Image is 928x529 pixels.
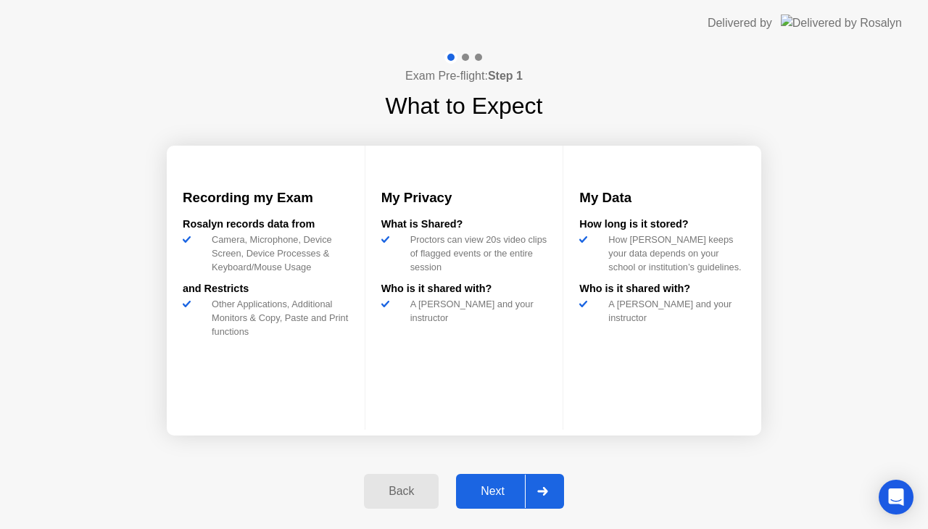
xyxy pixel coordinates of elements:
[381,188,547,208] h3: My Privacy
[602,297,745,325] div: A [PERSON_NAME] and your instructor
[381,281,547,297] div: Who is it shared with?
[488,70,523,82] b: Step 1
[602,233,745,275] div: How [PERSON_NAME] keeps your data depends on your school or institution’s guidelines.
[206,297,349,339] div: Other Applications, Additional Monitors & Copy, Paste and Print functions
[460,485,525,498] div: Next
[405,297,547,325] div: A [PERSON_NAME] and your instructor
[183,188,349,208] h3: Recording my Exam
[364,474,439,509] button: Back
[579,281,745,297] div: Who is it shared with?
[708,14,772,32] div: Delivered by
[879,480,913,515] div: Open Intercom Messenger
[579,188,745,208] h3: My Data
[781,14,902,31] img: Delivered by Rosalyn
[206,233,349,275] div: Camera, Microphone, Device Screen, Device Processes & Keyboard/Mouse Usage
[579,217,745,233] div: How long is it stored?
[368,485,434,498] div: Back
[405,233,547,275] div: Proctors can view 20s video clips of flagged events or the entire session
[183,281,349,297] div: and Restricts
[183,217,349,233] div: Rosalyn records data from
[456,474,564,509] button: Next
[386,88,543,123] h1: What to Expect
[381,217,547,233] div: What is Shared?
[405,67,523,85] h4: Exam Pre-flight:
